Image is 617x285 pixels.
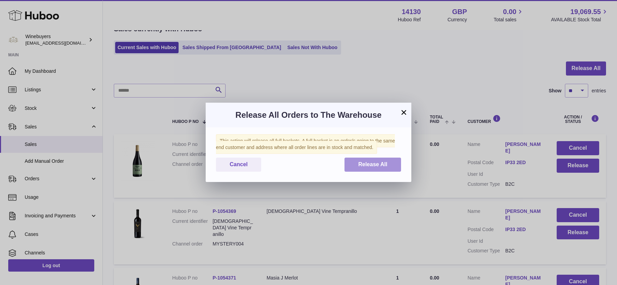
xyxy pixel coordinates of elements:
[216,110,401,121] h3: Release All Orders to The Warehouse
[230,161,247,167] span: Cancel
[400,108,408,116] button: ×
[216,158,261,172] button: Cancel
[358,161,387,167] span: Release All
[344,158,401,172] button: Release All
[216,134,395,154] span: This action will release all full baskets. A full basket is an order/s going to the same end cust...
